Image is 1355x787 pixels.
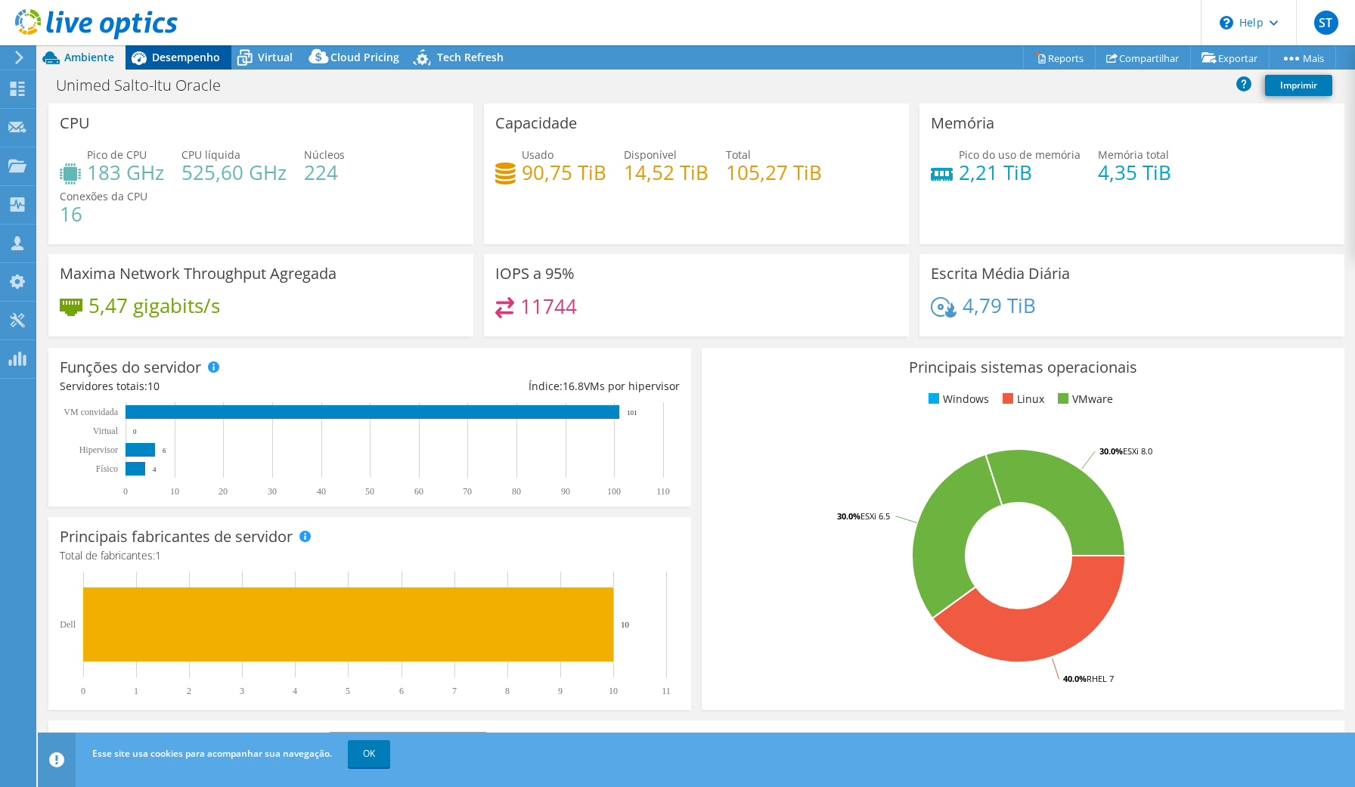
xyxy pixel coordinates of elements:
[609,686,618,696] text: 10
[963,297,1036,314] h4: 4,79 TiB
[88,297,220,314] h4: 5,47 gigabits/s
[860,510,890,522] tspan: ESXi 6.5
[293,686,297,696] text: 4
[931,115,994,132] h3: Memória
[60,115,90,132] h3: CPU
[452,686,457,696] text: 7
[268,486,277,497] text: 30
[463,486,472,497] text: 70
[999,391,1044,407] li: Linux
[1265,75,1332,96] a: Imprimir
[495,265,575,282] h3: IOPS a 95%
[911,732,975,748] li: Memória
[87,164,164,181] h4: 183 GHz
[1063,673,1087,684] tspan: 40.0%
[240,686,244,696] text: 3
[1314,11,1338,35] span: ST
[726,164,822,181] h4: 105,27 TiB
[713,359,1333,376] h3: Principais sistemas operacionais
[155,548,161,562] span: 1
[93,426,119,436] text: Virtual
[81,686,85,696] text: 0
[522,164,606,181] h4: 90,75 TiB
[959,164,1081,181] h4: 2,21 TiB
[726,147,751,162] span: Total
[181,147,240,162] span: CPU líquida
[1098,147,1169,162] span: Memória total
[931,265,1070,282] h3: Escrita Média Diária
[1023,46,1096,70] a: Reports
[187,686,191,696] text: 2
[520,298,577,314] h4: 11744
[925,391,989,407] li: Windows
[64,50,114,64] span: Ambiente
[181,164,287,181] h4: 525,60 GHz
[414,486,423,497] text: 60
[60,619,76,630] text: Dell
[304,147,345,162] span: Núcleos
[837,510,860,522] tspan: 30.0%
[87,147,147,162] span: Pico de CPU
[1099,445,1123,457] tspan: 30.0%
[96,463,118,474] tspan: Físico
[627,409,637,417] text: 101
[1098,164,1171,181] h4: 4,35 TiB
[49,77,244,94] h1: Unimed Salto-Itu Oracle
[60,265,336,282] h3: Maxima Network Throughput Agregada
[624,164,709,181] h4: 14,52 TiB
[561,486,570,497] text: 90
[153,466,157,473] text: 4
[304,164,345,181] h4: 224
[1284,732,1326,748] li: IOPS
[60,547,680,564] h4: Total de fabricantes:
[317,486,326,497] text: 40
[1054,391,1113,407] li: VMware
[656,486,670,497] text: 110
[60,189,147,203] span: Conexões da CPU
[959,147,1081,162] span: Pico do uso de memória
[134,686,138,696] text: 1
[79,445,118,455] text: Hipervisor
[1214,732,1274,748] li: Latência
[60,378,370,395] div: Servidores totais:
[258,50,293,64] span: Virtual
[522,147,553,162] span: Usado
[163,447,166,454] text: 6
[348,740,390,767] a: OK
[399,686,404,696] text: 6
[495,115,577,132] h3: Capacidade
[621,620,630,629] text: 10
[1033,732,1204,748] li: Taxa de transferência de rede
[1123,445,1152,457] tspan: ESXi 8.0
[60,206,147,222] h4: 16
[370,378,680,395] div: Índice: VMs por hipervisor
[64,407,118,417] text: VM convidada
[563,379,584,393] span: 16.8
[60,359,201,376] h3: Funções do servidor
[365,486,374,497] text: 50
[147,379,160,393] span: 10
[60,528,293,545] h3: Principais fabricantes de servidor
[437,50,504,64] span: Tech Refresh
[1269,46,1336,70] a: Mais
[1190,46,1270,70] a: Exportar
[607,486,621,497] text: 100
[170,486,179,497] text: 10
[624,147,677,162] span: Disponível
[1220,16,1233,29] svg: \n
[346,686,350,696] text: 5
[512,486,521,497] text: 80
[662,686,671,696] text: 11
[92,747,332,760] span: Esse site usa cookies para acompanhar sua navegação.
[219,486,228,497] text: 20
[1087,673,1114,684] tspan: RHEL 7
[558,686,563,696] text: 9
[123,486,128,497] text: 0
[152,50,220,64] span: Desempenho
[1095,46,1191,70] a: Compartilhar
[984,732,1023,748] li: CPU
[330,50,399,64] span: Cloud Pricing
[505,686,510,696] text: 8
[133,428,137,435] text: 0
